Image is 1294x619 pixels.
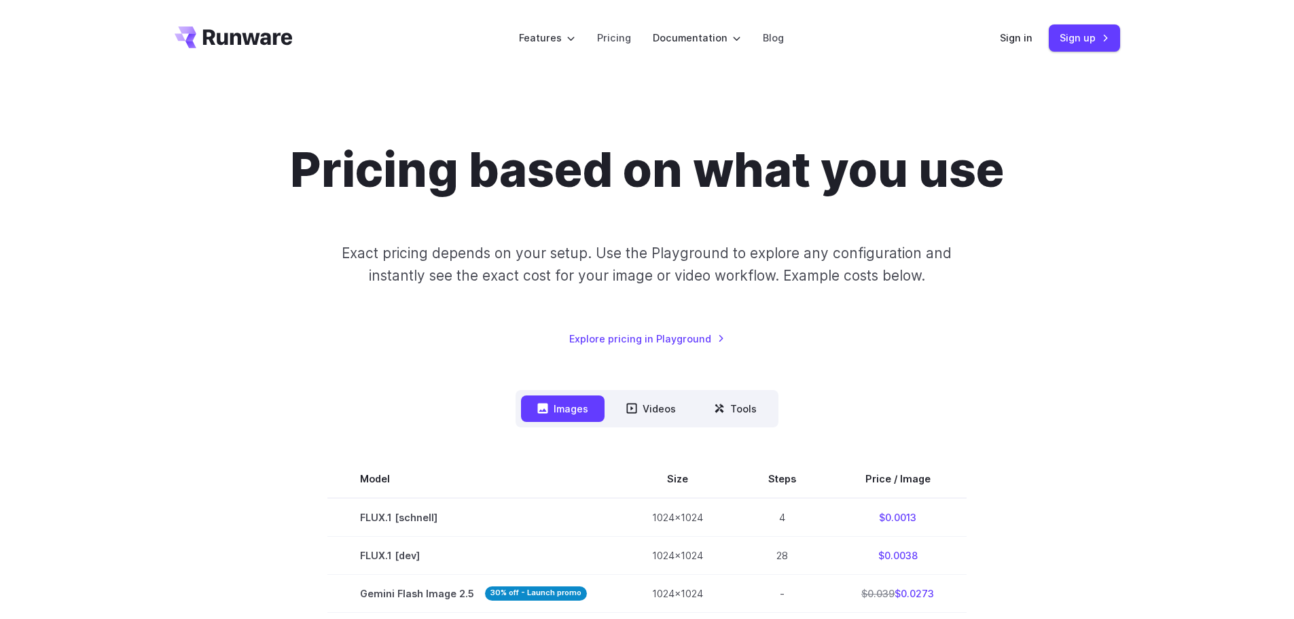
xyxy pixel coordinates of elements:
[829,574,967,612] td: $0.0273
[290,141,1004,198] h1: Pricing based on what you use
[763,30,784,46] a: Blog
[736,460,829,498] th: Steps
[327,460,619,498] th: Model
[829,460,967,498] th: Price / Image
[736,498,829,537] td: 4
[619,498,736,537] td: 1024x1024
[1049,24,1120,51] a: Sign up
[316,242,977,287] p: Exact pricing depends on your setup. Use the Playground to explore any configuration and instantl...
[861,588,895,599] s: $0.039
[619,460,736,498] th: Size
[736,536,829,574] td: 28
[485,586,587,601] strong: 30% off - Launch promo
[175,26,293,48] a: Go to /
[829,536,967,574] td: $0.0038
[327,498,619,537] td: FLUX.1 [schnell]
[653,30,741,46] label: Documentation
[569,331,725,347] a: Explore pricing in Playground
[360,586,587,601] span: Gemini Flash Image 2.5
[521,395,605,422] button: Images
[327,536,619,574] td: FLUX.1 [dev]
[619,574,736,612] td: 1024x1024
[698,395,773,422] button: Tools
[619,536,736,574] td: 1024x1024
[597,30,631,46] a: Pricing
[519,30,575,46] label: Features
[736,574,829,612] td: -
[610,395,692,422] button: Videos
[1000,30,1032,46] a: Sign in
[829,498,967,537] td: $0.0013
